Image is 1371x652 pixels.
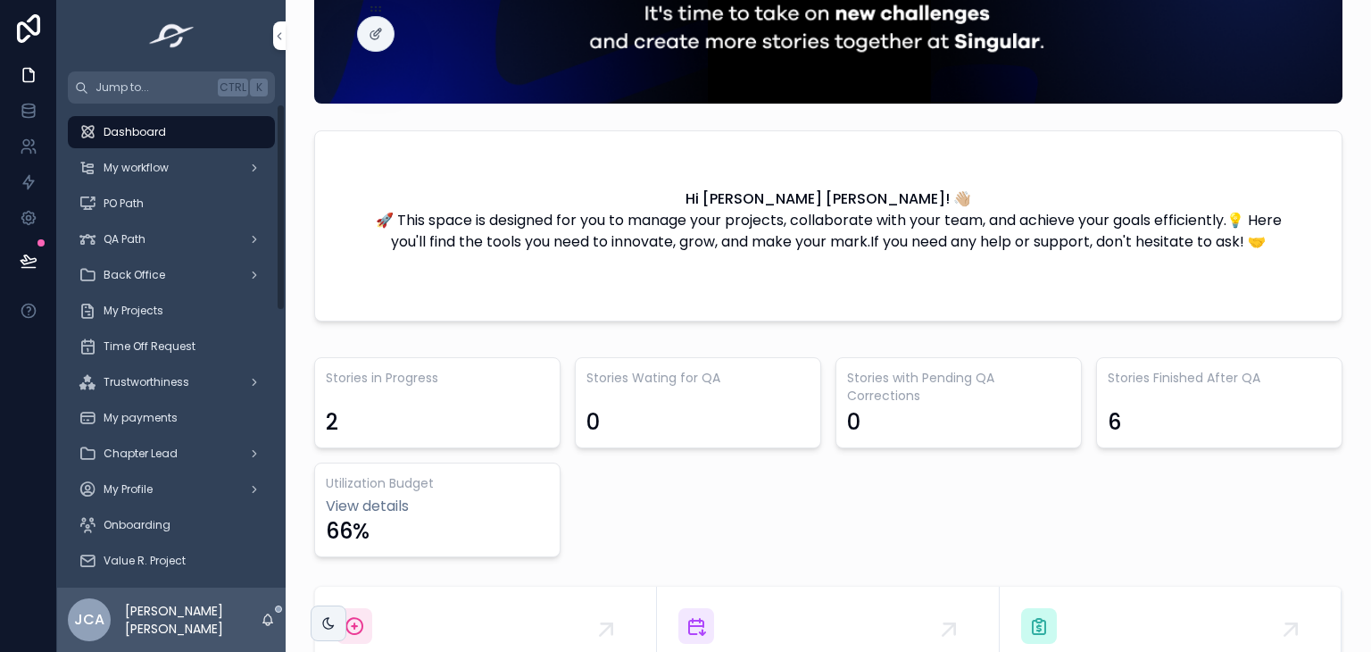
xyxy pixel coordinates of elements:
[57,104,286,588] div: scrollable content
[68,509,275,541] a: Onboarding
[68,438,275,470] a: Chapter Lead
[104,125,166,139] span: Dashboard
[847,408,860,437] div: 0
[68,402,275,434] a: My payments
[104,411,178,425] span: My payments
[104,196,144,211] span: PO Path
[252,80,266,95] span: K
[847,369,1070,405] h3: Stories with Pending QA Corrections
[104,232,145,247] span: QA Path
[218,79,248,96] span: Ctrl
[68,545,275,577] a: Value R. Project
[586,369,810,387] h3: Stories Wating for QA
[68,71,275,104] button: Jump to...CtrlK
[68,152,275,184] a: My workflow
[74,609,104,631] span: JCA
[68,188,275,220] a: PO Path
[68,330,275,363] a: Time Off Request
[326,369,549,387] h3: Stories in Progress
[104,268,165,282] span: Back Office
[104,161,169,175] span: My workflow
[104,375,189,389] span: Trustworthiness
[68,295,275,327] a: My Projects
[1108,369,1331,387] h3: Stories Finished After QA
[96,80,211,95] span: Jump to...
[104,518,170,532] span: Onboarding
[586,408,600,437] div: 0
[326,496,549,517] a: View details
[372,210,1284,253] p: 🚀 This space is designed for you to manage your projects, collaborate with your team, and achieve...
[1108,408,1121,437] div: 6
[685,188,971,210] h2: Hi [PERSON_NAME] [PERSON_NAME]! 👋🏼
[104,339,195,354] span: Time Off Request
[104,482,153,497] span: My Profile
[68,116,275,148] a: Dashboard
[326,474,549,492] h3: Utilization Budget
[104,304,163,318] span: My Projects
[68,223,275,255] a: QA Path
[104,447,178,461] span: Chapter Lead
[68,259,275,291] a: Back Office
[125,602,261,638] p: [PERSON_NAME] [PERSON_NAME]
[144,21,200,50] img: App logo
[326,408,338,437] div: 2
[104,554,186,568] span: Value R. Project
[326,517,370,546] div: 66%
[68,366,275,398] a: Trustworthiness
[68,473,275,506] a: My Profile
